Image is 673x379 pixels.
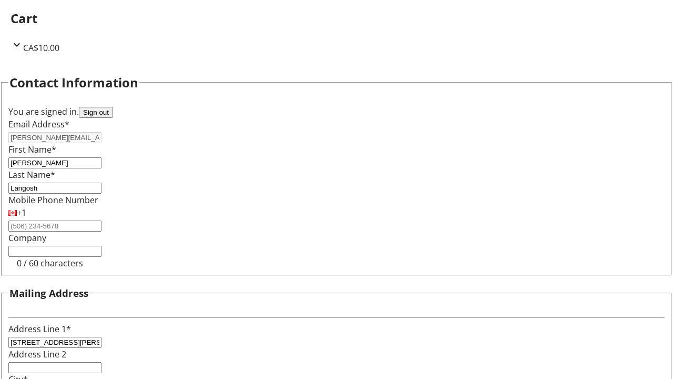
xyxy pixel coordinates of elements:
input: (506) 234-5678 [8,221,101,232]
input: Address [8,337,101,348]
button: Sign out [79,107,113,118]
div: You are signed in. [8,105,665,118]
h2: Cart [11,9,662,28]
label: Last Name* [8,169,55,181]
span: CA$10.00 [23,42,59,54]
label: Mobile Phone Number [8,194,98,206]
h2: Contact Information [9,73,138,92]
label: Address Line 2 [8,348,66,360]
tr-character-limit: 0 / 60 characters [17,257,83,269]
h3: Mailing Address [9,286,88,301]
label: Company [8,232,46,244]
label: Email Address* [8,118,69,130]
label: Address Line 1* [8,323,71,335]
label: First Name* [8,144,56,155]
